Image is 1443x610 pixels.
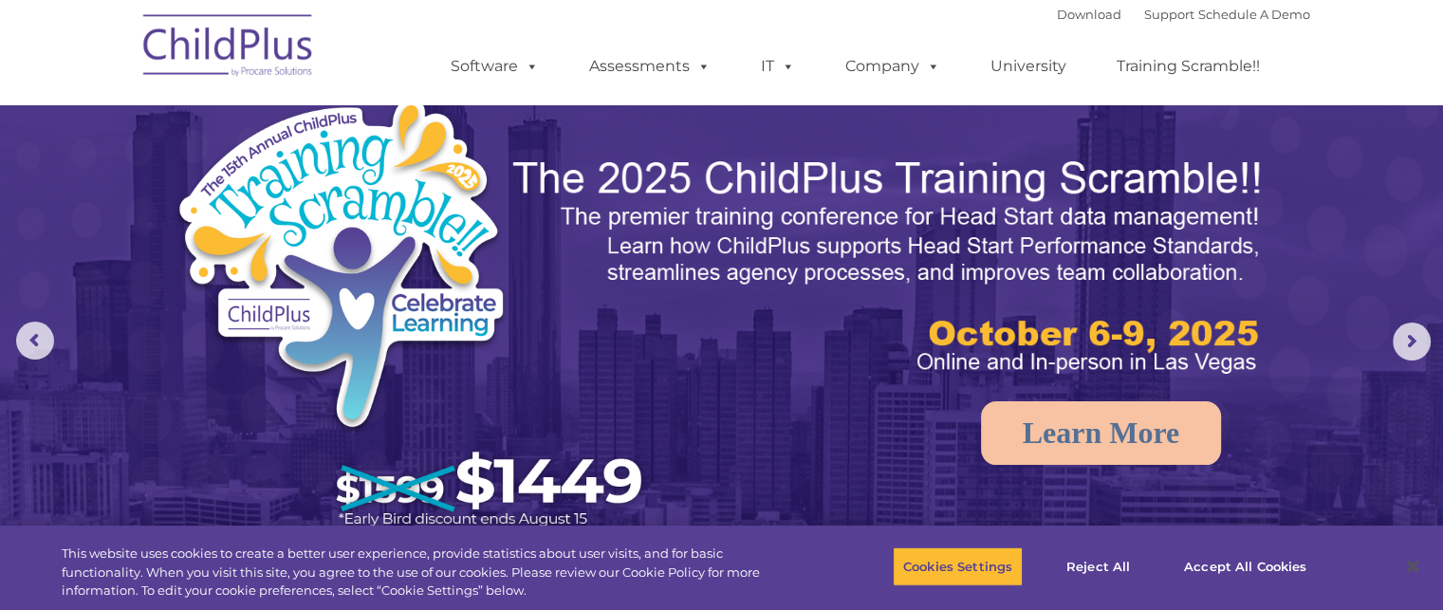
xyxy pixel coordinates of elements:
a: Support [1144,7,1194,22]
button: Close [1392,545,1434,587]
a: University [971,47,1085,85]
a: IT [742,47,814,85]
a: Learn More [981,401,1222,465]
a: Training Scramble!! [1098,47,1279,85]
font: | [1057,7,1310,22]
a: Assessments [570,47,730,85]
button: Reject All [1039,546,1157,586]
button: Cookies Settings [893,546,1023,586]
a: Company [826,47,959,85]
a: Software [432,47,558,85]
img: ChildPlus by Procare Solutions [134,1,324,96]
a: Download [1057,7,1121,22]
div: This website uses cookies to create a better user experience, provide statistics about user visit... [62,545,794,601]
a: Schedule A Demo [1198,7,1310,22]
button: Accept All Cookies [1174,546,1317,586]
